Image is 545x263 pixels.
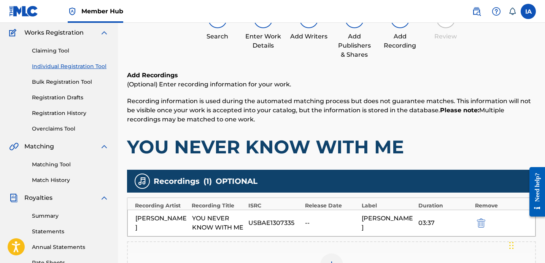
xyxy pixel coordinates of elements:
[32,78,109,86] a: Bulk Registration Tool
[508,8,516,15] div: Notifications
[477,218,485,228] img: 12a2ab48e56ec057fbd8.svg
[9,6,38,17] img: MLC Logo
[100,28,109,37] img: expand
[362,214,415,232] div: [PERSON_NAME]
[32,212,109,220] a: Summary
[362,202,415,210] div: Label
[32,47,109,55] a: Claiming Tool
[127,81,291,88] span: (Optional) Enter recording information for your work.
[100,142,109,151] img: expand
[290,32,328,41] div: Add Writers
[32,94,109,102] a: Registration Drafts
[244,32,282,50] div: Enter Work Details
[127,97,531,123] span: Recording information is used during the automated matching process but does not guarantee matche...
[418,202,471,210] div: Duration
[127,135,536,158] h1: YOU NEVER KNOW WITH ME
[32,125,109,133] a: Overclaims Tool
[418,218,471,228] div: 03:37
[199,32,237,41] div: Search
[472,7,481,16] img: search
[24,193,52,202] span: Royalties
[192,202,245,210] div: Recording Title
[32,243,109,251] a: Annual Statements
[135,202,188,210] div: Recording Artist
[507,226,545,263] iframe: Chat Widget
[100,193,109,202] img: expand
[335,32,373,59] div: Add Publishers & Shares
[216,175,257,187] span: OPTIONAL
[305,218,358,228] div: --
[68,7,77,16] img: Top Rightsholder
[32,176,109,184] a: Match History
[489,4,504,19] div: Help
[475,202,528,210] div: Remove
[305,202,358,210] div: Release Date
[509,234,514,257] div: Drag
[440,107,479,114] strong: Please note:
[24,28,84,37] span: Works Registration
[248,218,301,228] div: USBAE1307335
[9,142,19,151] img: Matching
[381,32,419,50] div: Add Recording
[521,4,536,19] div: User Menu
[469,4,484,19] a: Public Search
[127,71,536,80] h6: Add Recordings
[9,28,19,37] img: Works Registration
[32,62,109,70] a: Individual Registration Tool
[203,175,212,187] span: ( 1 )
[427,32,465,41] div: Review
[492,7,501,16] img: help
[154,175,200,187] span: Recordings
[192,214,245,232] div: YOU NEVER KNOW WITH ME
[32,228,109,236] a: Statements
[24,142,54,151] span: Matching
[81,7,123,16] span: Member Hub
[32,109,109,117] a: Registration History
[32,161,109,169] a: Matching Tool
[524,161,545,222] iframe: Resource Center
[138,177,147,186] img: recording
[248,202,301,210] div: ISRC
[135,214,188,232] div: [PERSON_NAME]
[9,193,18,202] img: Royalties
